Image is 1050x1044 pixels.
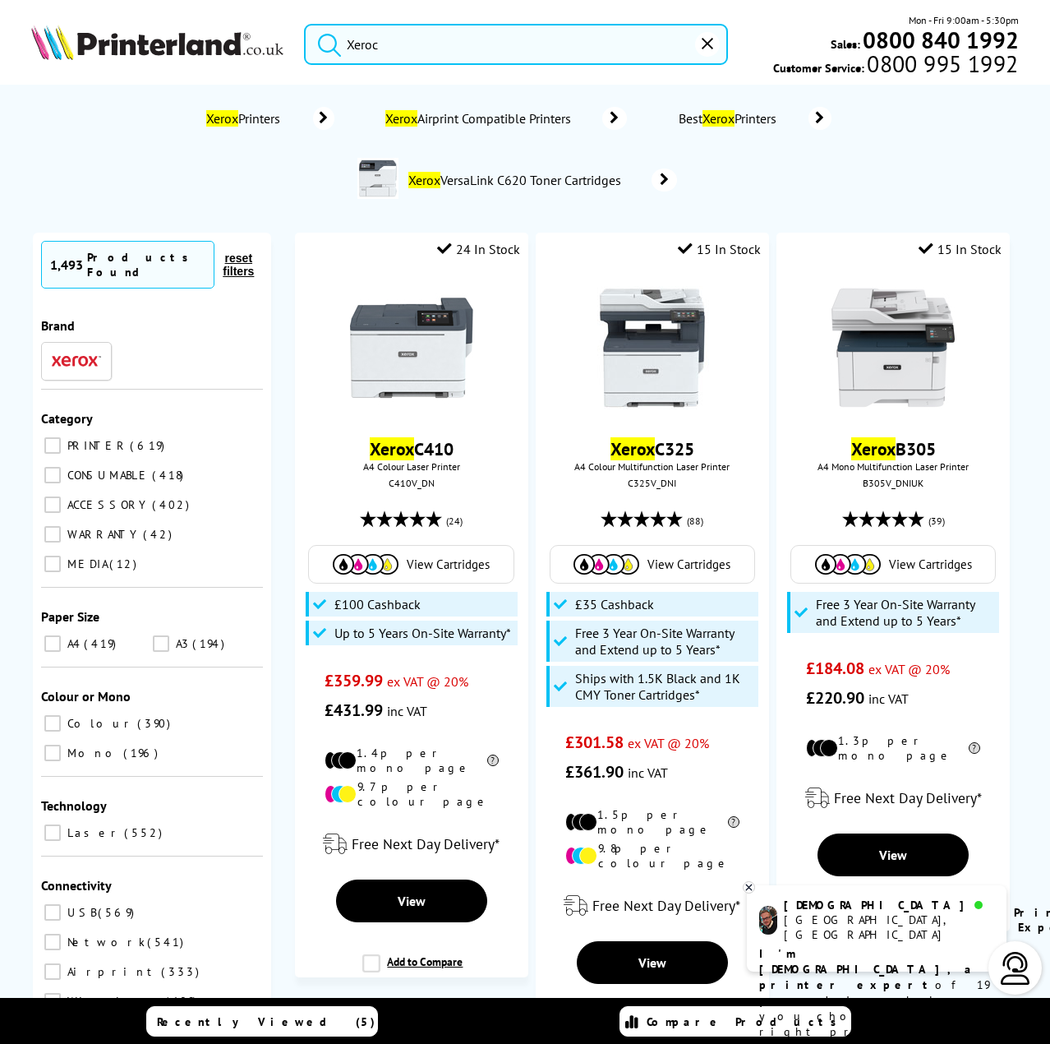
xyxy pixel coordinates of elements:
[152,497,193,512] span: 402
[41,688,131,704] span: Colour or Mono
[137,716,174,731] span: 390
[610,437,655,460] mark: Xerox
[544,460,761,473] span: A4 Colour Multifunction Laser Printer
[816,596,996,629] span: Free 3 Year On-Site Warranty and Extend up to 5 Years*
[304,24,729,65] input: Search
[815,554,881,575] img: Cartridges
[407,172,628,188] span: VersaLink C620 Toner Cartridges
[63,825,122,840] span: Laser
[124,825,166,840] span: 552
[784,912,993,942] div: [GEOGRAPHIC_DATA], [GEOGRAPHIC_DATA]
[317,554,505,575] a: View Cartridges
[759,946,976,992] b: I'm [DEMOGRAPHIC_DATA], a printer expert
[333,554,398,575] img: Cartridges
[407,557,490,572] span: View Cartridges
[831,286,955,409] img: Xerox-B305-Front-Small.jpg
[676,110,785,127] span: Best Printers
[759,946,994,1040] p: of 19 years! I can help you choose the right product
[44,556,61,572] input: MEDIA 12
[446,506,463,537] span: (24)
[44,745,61,761] input: Mono 196
[437,241,520,257] div: 24 In Stock
[161,964,203,979] span: 333
[44,715,61,732] input: Colour 390
[87,250,205,279] div: Products Found
[357,158,398,199] img: C620V_DN-deptimage.jpg
[63,935,145,949] span: Network
[834,788,982,807] span: Free Next Day Delivery*
[44,963,61,980] input: Airprint 333
[573,554,639,575] img: Cartridges
[123,746,162,760] span: 196
[759,906,777,935] img: chris-livechat.png
[860,32,1019,48] a: 0800 840 1992
[334,625,511,641] span: Up to 5 Years On-Site Warranty*
[575,596,654,612] span: £35 Cashback
[577,941,728,984] a: View
[203,107,334,130] a: XeroxPrinters
[31,25,283,60] img: Printerland Logo
[303,821,520,867] div: modal_delivery
[303,460,520,473] span: A4 Colour Laser Printer
[203,110,288,127] span: Printers
[678,241,761,257] div: 15 In Stock
[146,1006,378,1037] a: Recently Viewed (5)
[63,964,159,979] span: Airprint
[407,158,677,202] a: XeroxVersaLink C620 Toner Cartridges
[41,410,93,427] span: Category
[334,596,421,612] span: £100 Cashback
[44,934,61,950] input: Network 541
[806,658,864,679] span: £184.08
[799,554,988,575] a: View Cartridges
[565,807,739,837] li: 1.5p per mono page
[152,468,187,483] span: 418
[384,107,627,130] a: XeroxAirprint Compatible Printers
[325,670,383,691] span: £359.99
[687,506,703,537] span: (88)
[647,1014,845,1029] span: Compare Products
[63,905,96,920] span: USB
[806,733,979,763] li: 1.3p per mono page
[544,883,761,929] div: modal_delivery
[398,893,426,909] span: View
[362,954,463,986] label: Add to Compare
[559,554,747,575] a: View Cartridges
[628,765,668,781] span: inc VAT
[863,25,1019,55] b: 0800 840 1992
[864,56,1018,72] span: 0800 995 1992
[63,716,136,731] span: Colour
[565,732,624,753] span: £301.58
[172,636,191,651] span: A3
[307,477,516,489] div: C410V_DN
[214,251,263,279] button: reset filters
[387,673,468,690] span: ex VAT @ 20%
[44,467,61,483] input: CONSUMABLE 418
[41,317,75,334] span: Brand
[143,527,176,542] span: 42
[817,834,969,876] a: View
[565,841,739,871] li: 9.8p per colour page
[773,56,1018,76] span: Customer Service:
[370,437,454,460] a: XeroxC410
[592,896,740,915] span: Free Next Day Delivery*
[868,691,909,707] span: inc VAT
[647,557,730,572] span: View Cartridges
[44,635,61,652] input: A4 419
[336,880,487,922] a: View
[192,636,228,651] span: 194
[63,497,150,512] span: ACCESSORY
[385,110,417,127] mark: Xerox
[98,905,138,920] span: 569
[52,355,101,367] img: Xerox
[575,670,755,703] span: Ships with 1.5K Black and 1K CMY Toner Cartridges*
[50,256,83,273] span: 1,493
[628,735,709,751] span: ex VAT @ 20%
[206,110,238,127] mark: Xerox
[165,994,200,1009] span: 109
[157,1014,375,1029] span: Recently Viewed (5)
[879,847,907,863] span: View
[851,437,896,460] mark: Xerox
[44,825,61,841] input: Laser 552
[44,437,61,454] input: PRINTER 619
[63,636,82,651] span: A4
